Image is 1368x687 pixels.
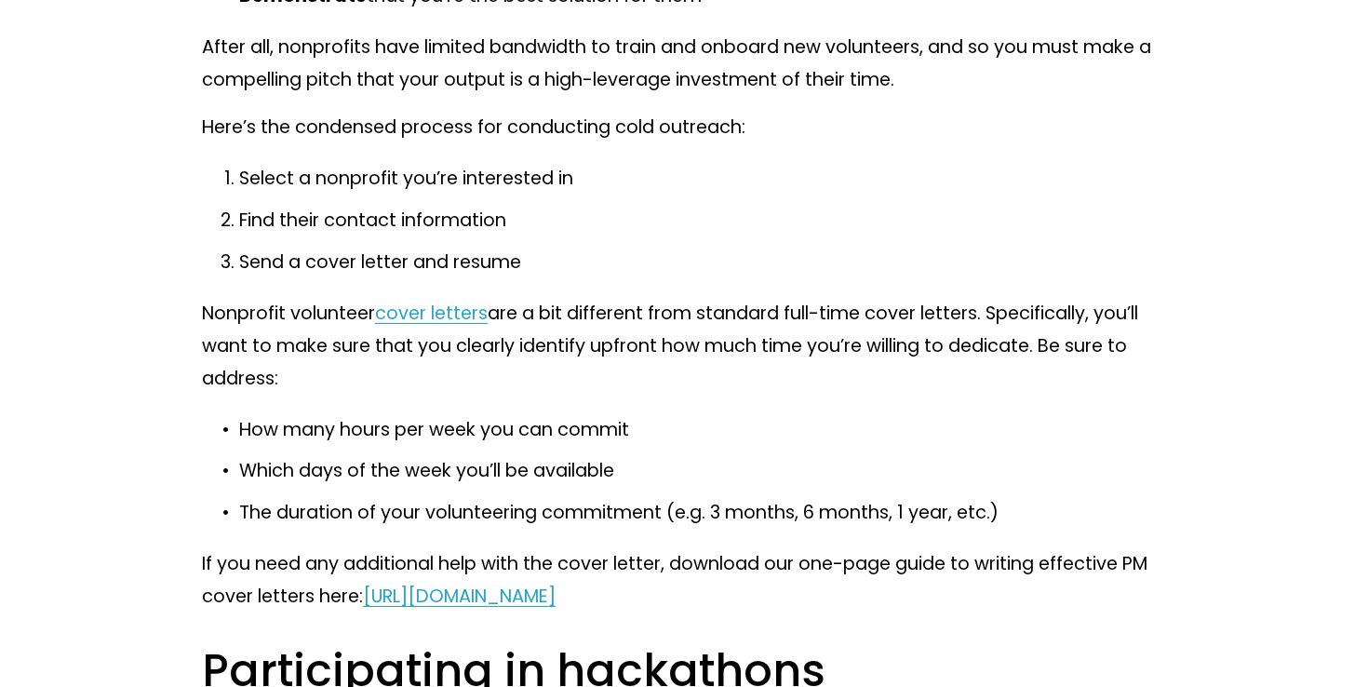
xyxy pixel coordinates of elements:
[375,301,488,326] a: cover letters
[202,111,1166,143] p: Here’s the condensed process for conducting cold outreach:
[239,204,1166,236] p: Find their contact information
[202,31,1166,96] p: After all, nonprofits have limited bandwidth to train and onboard new volunteers, and so you must...
[202,547,1166,613] p: If you need any additional help with the cover letter, download our one-page guide to writing eff...
[239,454,1166,487] p: Which days of the week you’ll be available
[239,162,1166,195] p: Select a nonprofit you’re interested in
[239,413,1166,446] p: How many hours per week you can commit
[239,496,1166,529] p: The duration of your volunteering commitment (e.g. 3 months, 6 months, 1 year, etc.)
[239,246,1166,278] p: Send a cover letter and resume
[202,297,1166,395] p: Nonprofit volunteer are a bit different from standard full-time cover letters. Specifically, you’...
[363,584,556,609] a: [URL][DOMAIN_NAME]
